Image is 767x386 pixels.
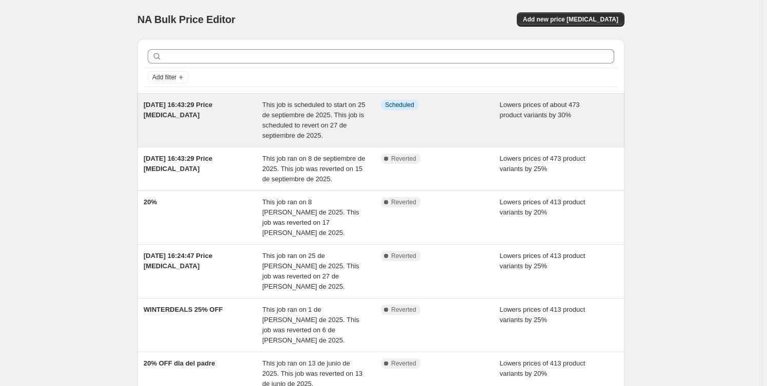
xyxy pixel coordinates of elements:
[500,101,580,119] span: Lowers prices of about 473 product variants by 30%
[391,155,416,163] span: Reverted
[500,252,586,270] span: Lowers prices of 413 product variants by 25%
[523,15,618,24] span: Add new price [MEDICAL_DATA]
[391,306,416,314] span: Reverted
[263,101,366,139] span: This job is scheduled to start on 25 de septiembre de 2025. This job is scheduled to revert on 27...
[500,155,586,173] span: Lowers prices of 473 product variants by 25%
[391,359,416,368] span: Reverted
[152,73,176,81] span: Add filter
[144,101,212,119] span: [DATE] 16:43:29 Price [MEDICAL_DATA]
[148,71,189,83] button: Add filter
[144,252,212,270] span: [DATE] 16:24:47 Price [MEDICAL_DATA]
[391,252,416,260] span: Reverted
[391,198,416,206] span: Reverted
[263,155,366,183] span: This job ran on 8 de septiembre de 2025. This job was reverted on 15 de septiembre de 2025.
[144,155,212,173] span: [DATE] 16:43:29 Price [MEDICAL_DATA]
[144,198,157,206] span: 20%
[500,359,586,377] span: Lowers prices of 413 product variants by 20%
[137,14,235,25] span: NA Bulk Price Editor
[144,306,223,313] span: WINTERDEALS 25% OFF
[517,12,624,27] button: Add new price [MEDICAL_DATA]
[385,101,414,109] span: Scheduled
[500,306,586,324] span: Lowers prices of 413 product variants by 25%
[263,198,359,237] span: This job ran on 8 [PERSON_NAME] de 2025. This job was reverted on 17 [PERSON_NAME] de 2025.
[263,252,359,290] span: This job ran on 25 de [PERSON_NAME] de 2025. This job was reverted on 27 de [PERSON_NAME] de 2025.
[263,306,359,344] span: This job ran on 1 de [PERSON_NAME] de 2025. This job was reverted on 6 de [PERSON_NAME] de 2025.
[144,359,215,367] span: 20% OFF dia del padre
[500,198,586,216] span: Lowers prices of 413 product variants by 20%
